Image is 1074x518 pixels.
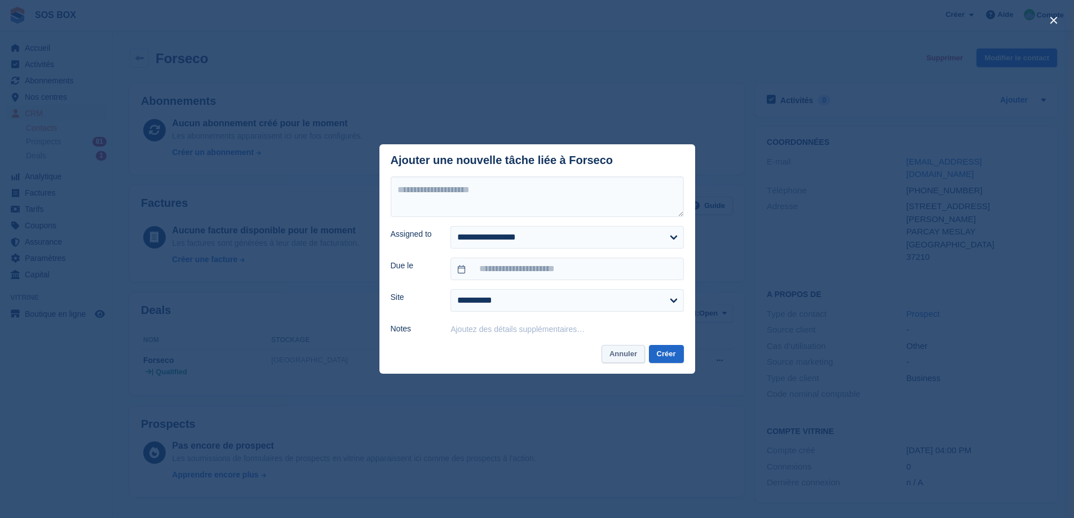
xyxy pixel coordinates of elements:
[649,345,684,364] button: Créer
[391,260,437,272] label: Due le
[391,323,437,335] label: Notes
[450,325,585,334] button: Ajoutez des détails supplémentaires…
[1045,11,1063,29] button: close
[391,228,437,240] label: Assigned to
[391,291,437,303] label: Site
[602,345,645,364] button: Annuler
[391,154,613,167] div: Ajouter une nouvelle tâche liée à Forseco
